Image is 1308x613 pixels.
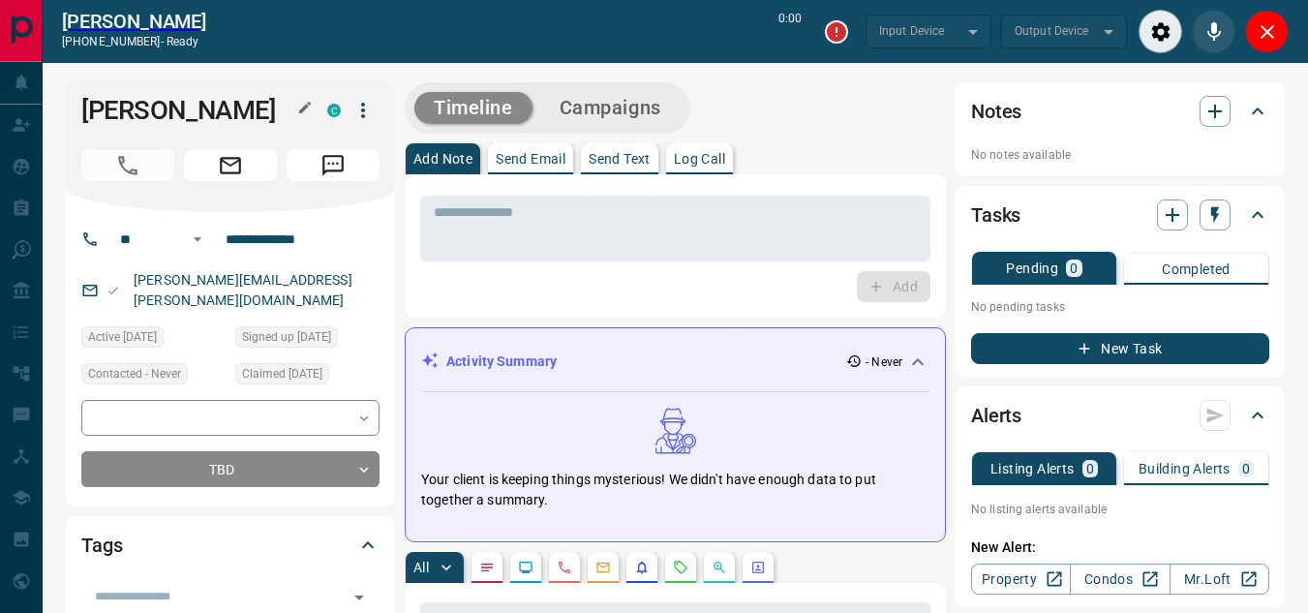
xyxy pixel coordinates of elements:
[235,363,380,390] div: Sat Apr 13 2024
[990,462,1075,475] p: Listing Alerts
[1170,564,1269,595] a: Mr.Loft
[327,104,341,117] div: condos.ca
[62,10,206,33] a: [PERSON_NAME]
[346,584,373,611] button: Open
[518,560,533,575] svg: Lead Browsing Activity
[971,96,1021,127] h2: Notes
[1162,262,1231,276] p: Completed
[971,564,1071,595] a: Property
[589,152,651,166] p: Send Text
[778,10,802,53] p: 0:00
[1245,10,1289,53] div: Close
[1006,261,1058,275] p: Pending
[479,560,495,575] svg: Notes
[971,501,1269,518] p: No listing alerts available
[62,33,206,50] p: [PHONE_NUMBER] -
[81,451,380,487] div: TBD
[1139,462,1231,475] p: Building Alerts
[242,364,322,383] span: Claimed [DATE]
[421,470,929,510] p: Your client is keeping things mysterious! We didn't have enough data to put together a summary.
[971,192,1269,238] div: Tasks
[81,522,380,568] div: Tags
[595,560,611,575] svg: Emails
[750,560,766,575] svg: Agent Actions
[414,92,532,124] button: Timeline
[971,199,1020,230] h2: Tasks
[413,152,472,166] p: Add Note
[971,292,1269,322] p: No pending tasks
[1070,564,1170,595] a: Condos
[712,560,727,575] svg: Opportunities
[167,35,199,48] span: ready
[496,152,565,166] p: Send Email
[971,392,1269,439] div: Alerts
[1070,261,1078,275] p: 0
[235,326,380,353] div: Sat Apr 13 2024
[1139,10,1182,53] div: Audio Settings
[81,95,298,126] h1: [PERSON_NAME]
[1192,10,1235,53] div: Mute
[88,327,157,347] span: Active [DATE]
[421,344,929,380] div: Activity Summary- Never
[446,352,557,372] p: Activity Summary
[186,228,209,251] button: Open
[971,88,1269,135] div: Notes
[971,400,1021,431] h2: Alerts
[81,150,174,181] span: Call
[413,561,429,574] p: All
[540,92,681,124] button: Campaigns
[1086,462,1094,475] p: 0
[557,560,572,575] svg: Calls
[184,150,277,181] span: Email
[287,150,380,181] span: Message
[674,152,725,166] p: Log Call
[971,146,1269,164] p: No notes available
[971,333,1269,364] button: New Task
[88,364,181,383] span: Contacted - Never
[106,284,120,297] svg: Email Valid
[134,272,352,308] a: [PERSON_NAME][EMAIL_ADDRESS][PERSON_NAME][DOMAIN_NAME]
[81,530,122,561] h2: Tags
[242,327,331,347] span: Signed up [DATE]
[866,353,902,371] p: - Never
[673,560,688,575] svg: Requests
[971,537,1269,558] p: New Alert:
[81,326,226,353] div: Sat Apr 13 2024
[634,560,650,575] svg: Listing Alerts
[1242,462,1250,475] p: 0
